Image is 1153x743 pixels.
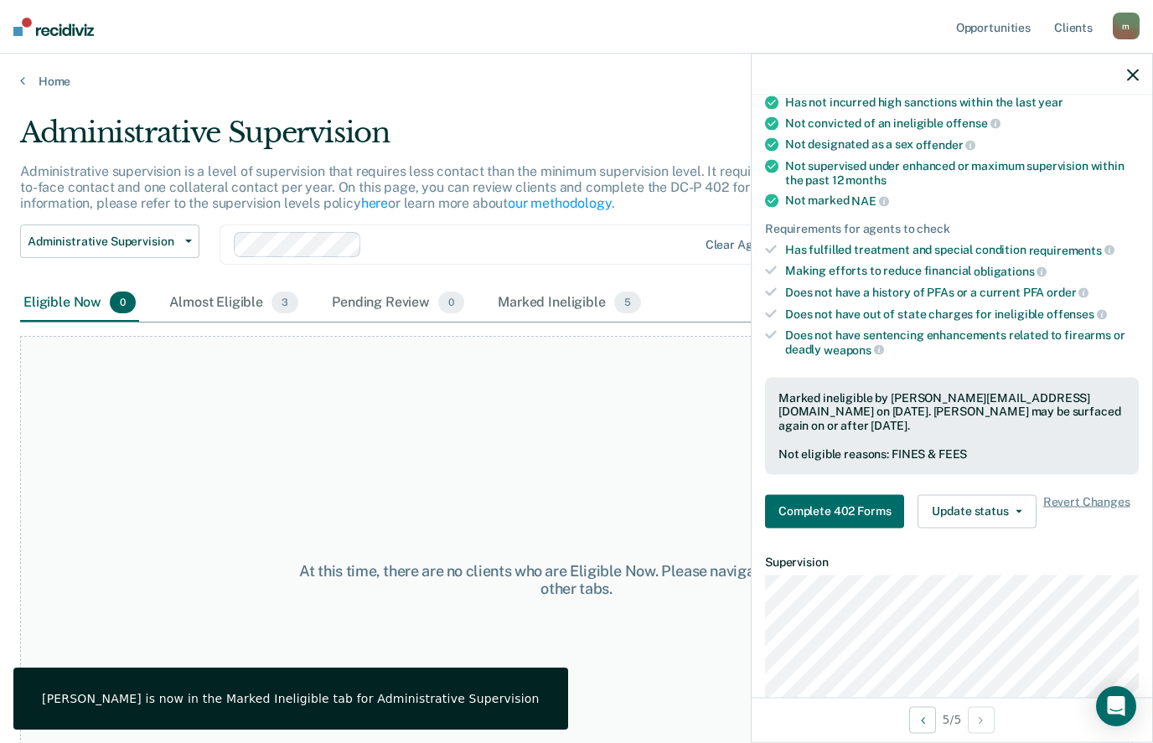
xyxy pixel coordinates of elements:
[166,285,302,322] div: Almost Eligible
[785,328,1139,357] div: Does not have sentencing enhancements related to firearms or deadly
[974,265,1047,278] span: obligations
[361,195,388,211] a: here
[916,138,976,152] span: offender
[968,706,995,733] button: Next Opportunity
[778,390,1125,432] div: Marked ineligible by [PERSON_NAME][EMAIL_ADDRESS][DOMAIN_NAME] on [DATE]. [PERSON_NAME] may be su...
[494,285,644,322] div: Marked Ineligible
[1038,95,1063,108] span: year
[778,446,1125,461] div: Not eligible reasons: FINES & FEES
[785,286,1139,301] div: Does not have a history of PFAs or a current PFA order
[28,235,178,249] span: Administrative Supervision
[438,292,464,313] span: 0
[1043,494,1130,528] span: Revert Changes
[20,285,139,322] div: Eligible Now
[706,238,777,252] div: Clear agents
[765,555,1139,569] dt: Supervision
[271,292,298,313] span: 3
[508,195,612,211] a: our methodology
[20,116,885,163] div: Administrative Supervision
[614,292,641,313] span: 5
[328,285,468,322] div: Pending Review
[785,264,1139,279] div: Making efforts to reduce financial
[785,158,1139,187] div: Not supervised under enhanced or maximum supervision within the past 12
[13,18,94,36] img: Recidiviz
[1029,243,1114,256] span: requirements
[946,116,1000,130] span: offense
[42,691,540,706] div: [PERSON_NAME] is now in the Marked Ineligible tab for Administrative Supervision
[20,74,1133,89] a: Home
[1113,13,1140,39] div: m
[785,242,1139,257] div: Has fulfilled treatment and special condition
[785,95,1139,109] div: Has not incurred high sanctions within the last
[824,343,884,356] span: weapons
[785,193,1139,209] div: Not marked
[918,494,1036,528] button: Update status
[909,706,936,733] button: Previous Opportunity
[785,116,1139,131] div: Not convicted of an ineligible
[765,494,904,528] button: Complete 402 Forms
[1096,686,1136,726] div: Open Intercom Messenger
[20,163,880,211] p: Administrative supervision is a level of supervision that requires less contact than the minimum ...
[845,173,886,186] span: months
[752,697,1152,741] div: 5 / 5
[765,494,911,528] a: Navigate to form link
[1047,307,1107,321] span: offenses
[765,222,1139,236] div: Requirements for agents to check
[110,292,136,313] span: 0
[299,562,855,598] div: At this time, there are no clients who are Eligible Now. Please navigate to one of the other tabs.
[785,137,1139,152] div: Not designated as a sex
[785,307,1139,322] div: Does not have out of state charges for ineligible
[851,194,888,208] span: NAE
